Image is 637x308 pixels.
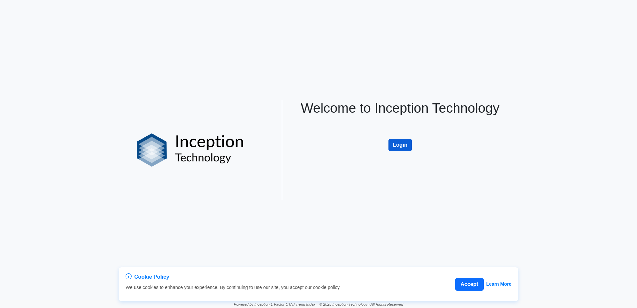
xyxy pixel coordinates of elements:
[294,100,506,116] h1: Welcome to Inception Technology
[388,139,412,151] button: Login
[134,273,169,281] span: Cookie Policy
[455,278,483,291] button: Accept
[137,133,244,167] img: logo%20black.png
[486,281,511,288] a: Learn More
[388,132,412,137] a: Login
[126,284,340,291] p: We use cookies to enhance your experience. By continuing to use our site, you accept our cookie p...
